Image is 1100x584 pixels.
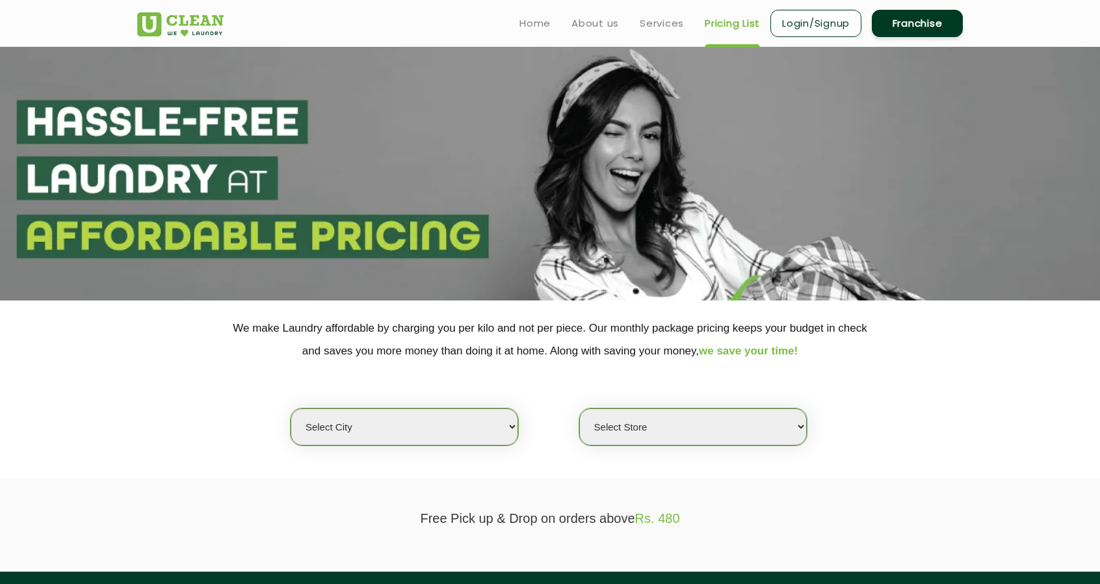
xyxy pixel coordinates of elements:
p: We make Laundry affordable by charging you per kilo and not per piece. Our monthly package pricin... [137,317,963,362]
a: Home [519,16,551,31]
span: we save your time! [699,345,798,357]
a: Pricing List [705,16,760,31]
a: Franchise [872,10,963,37]
a: Login/Signup [770,10,861,37]
a: About us [571,16,619,31]
p: Free Pick up & Drop on orders above [137,511,963,526]
img: UClean Laundry and Dry Cleaning [137,12,224,36]
a: Services [640,16,684,31]
span: Rs. 480 [635,511,680,525]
